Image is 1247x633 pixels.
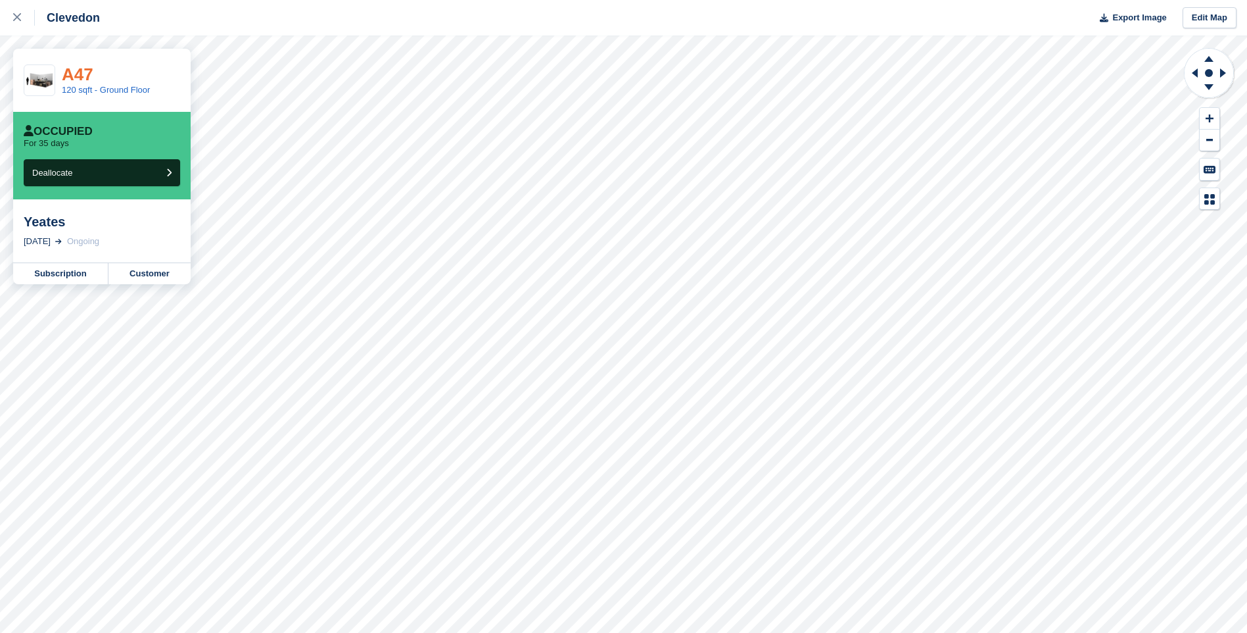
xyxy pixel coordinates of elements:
[24,159,180,186] button: Deallocate
[24,125,93,138] div: Occupied
[1200,188,1219,210] button: Map Legend
[24,138,69,149] p: For 35 days
[35,10,100,26] div: Clevedon
[1092,7,1167,29] button: Export Image
[24,235,51,248] div: [DATE]
[1200,108,1219,130] button: Zoom In
[1183,7,1236,29] a: Edit Map
[62,64,93,84] a: A47
[1112,11,1166,24] span: Export Image
[62,85,150,95] a: 120 sqft - Ground Floor
[1200,159,1219,180] button: Keyboard Shortcuts
[55,239,62,244] img: arrow-right-light-icn-cde0832a797a2874e46488d9cf13f60e5c3a73dbe684e267c42b8395dfbc2abf.svg
[32,168,72,178] span: Deallocate
[13,263,108,284] a: Subscription
[1200,130,1219,151] button: Zoom Out
[24,69,55,92] img: 125-sqft-unit.jpg
[108,263,191,284] a: Customer
[24,214,180,230] div: Yeates
[67,235,99,248] div: Ongoing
